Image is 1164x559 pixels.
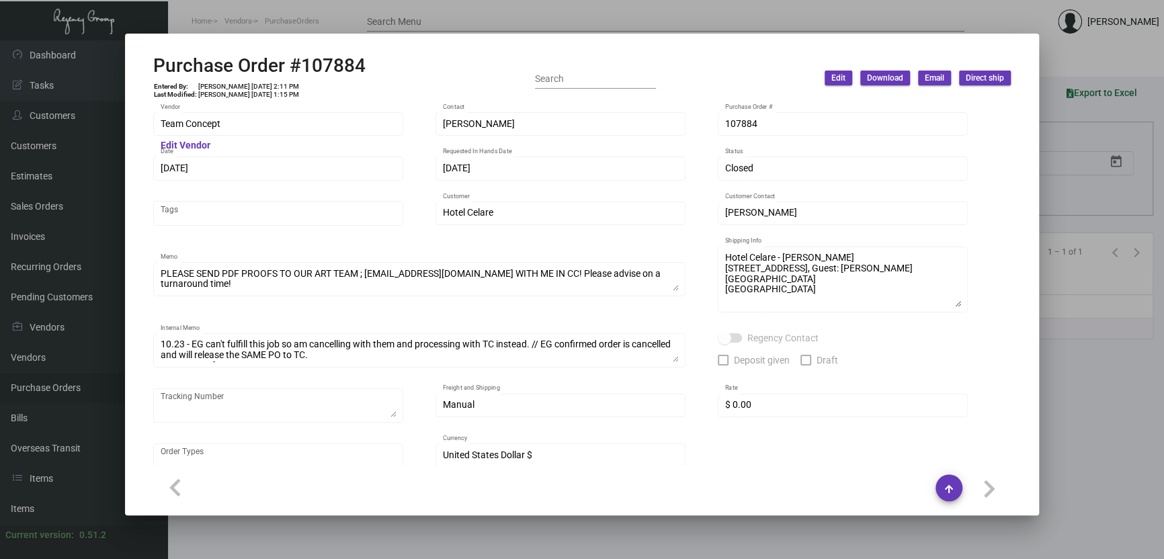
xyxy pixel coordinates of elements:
td: [PERSON_NAME] [DATE] 1:15 PM [198,91,300,99]
span: Deposit given [734,352,790,368]
span: Email [925,73,944,84]
div: 0.51.2 [79,528,106,542]
span: Download [867,73,903,84]
span: Closed [725,163,753,173]
span: Regency Contact [747,330,819,346]
span: Direct ship [966,73,1004,84]
button: Direct ship [959,71,1011,85]
h2: Purchase Order #107884 [153,54,366,77]
span: Manual [443,399,474,410]
td: [PERSON_NAME] [DATE] 2:11 PM [198,83,300,91]
button: Edit [825,71,852,85]
span: Edit [831,73,845,84]
span: Draft [817,352,838,368]
button: Email [918,71,951,85]
button: Download [860,71,910,85]
mat-hint: Edit Vendor [161,140,210,151]
td: Entered By: [153,83,198,91]
td: Last Modified: [153,91,198,99]
div: Current version: [5,528,74,542]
